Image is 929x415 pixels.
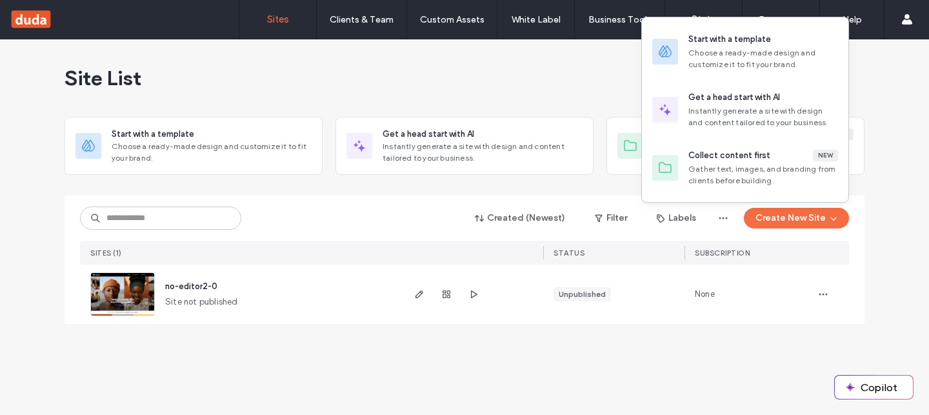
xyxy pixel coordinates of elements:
span: Choose a ready-made design and customize it to fit your brand. [112,141,312,164]
div: Start with a templateChoose a ready-made design and customize it to fit your brand. [65,117,323,175]
label: White Label [512,14,561,25]
label: Clients & Team [330,14,394,25]
button: Copilot [835,376,913,399]
div: Gather text, images, and branding from clients before building. [688,163,838,187]
button: Labels [645,208,708,228]
label: Business Tools [588,14,652,25]
span: Instantly generate a site with design and content tailored to your business. [383,141,583,164]
div: Unpublished [559,288,606,300]
span: Site not published [165,296,238,309]
span: Get a head start with AI [383,128,474,141]
a: no-editor2-0 [165,281,217,291]
div: Get a head start with AI [688,91,780,104]
span: Site List [65,65,141,91]
button: Create New Site [744,208,849,228]
label: Stats [692,14,715,25]
label: Resources [759,14,803,25]
label: Sites [267,14,289,25]
button: Filter [582,208,640,228]
span: None [695,288,715,301]
div: Collect content first [688,149,770,162]
div: New [813,150,838,161]
div: Choose a ready-made design and customize it to fit your brand. [688,47,838,70]
label: Help [843,14,862,25]
button: Created (Newest) [464,208,577,228]
div: Start with a template [688,33,771,46]
label: Custom Assets [420,14,484,25]
span: STATUS [554,248,584,258]
span: Start with a template [112,128,194,141]
div: Collect content firstNewGather text, images, and branding from clients before building. [606,117,864,175]
span: SITES (1) [90,248,122,258]
div: Get a head start with AIInstantly generate a site with design and content tailored to your business. [335,117,594,175]
span: SUBSCRIPTION [695,248,750,258]
div: Instantly generate a site with design and content tailored to your business. [688,105,838,128]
